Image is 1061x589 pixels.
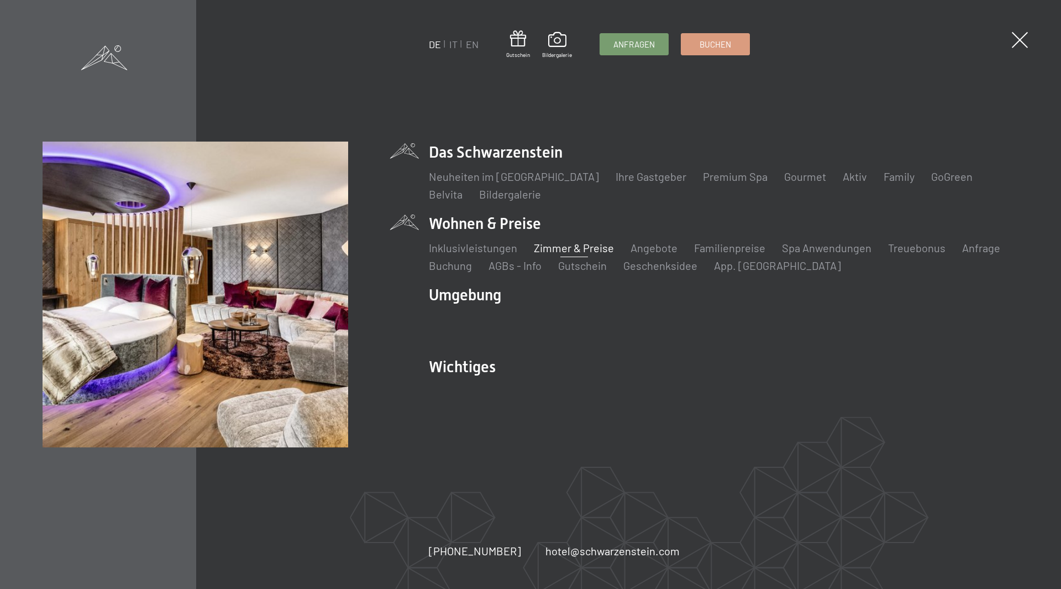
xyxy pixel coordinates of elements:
[534,241,614,254] a: Zimmer & Preise
[429,259,472,272] a: Buchung
[931,170,973,183] a: GoGreen
[429,38,441,50] a: DE
[700,39,731,50] span: Buchen
[466,38,479,50] a: EN
[714,259,841,272] a: App. [GEOGRAPHIC_DATA]
[558,259,607,272] a: Gutschein
[694,241,765,254] a: Familienpreise
[623,259,697,272] a: Geschenksidee
[43,142,348,447] img: Wellnesshotel Südtirol SCHWARZENSTEIN - Wellnessurlaub in den Alpen, Wandern und Wellness
[429,241,517,254] a: Inklusivleistungen
[479,187,541,201] a: Bildergalerie
[884,170,915,183] a: Family
[613,39,655,50] span: Anfragen
[782,241,871,254] a: Spa Anwendungen
[506,30,530,59] a: Gutschein
[429,187,463,201] a: Belvita
[681,34,749,55] a: Buchen
[449,38,458,50] a: IT
[600,34,668,55] a: Anfragen
[429,543,521,559] a: [PHONE_NUMBER]
[545,543,680,559] a: hotel@schwarzenstein.com
[703,170,768,183] a: Premium Spa
[429,170,599,183] a: Neuheiten im [GEOGRAPHIC_DATA]
[784,170,826,183] a: Gourmet
[542,32,572,59] a: Bildergalerie
[631,241,677,254] a: Angebote
[542,51,572,59] span: Bildergalerie
[429,544,521,557] span: [PHONE_NUMBER]
[506,51,530,59] span: Gutschein
[888,241,946,254] a: Treuebonus
[616,170,686,183] a: Ihre Gastgeber
[843,170,867,183] a: Aktiv
[962,241,1000,254] a: Anfrage
[489,259,542,272] a: AGBs - Info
